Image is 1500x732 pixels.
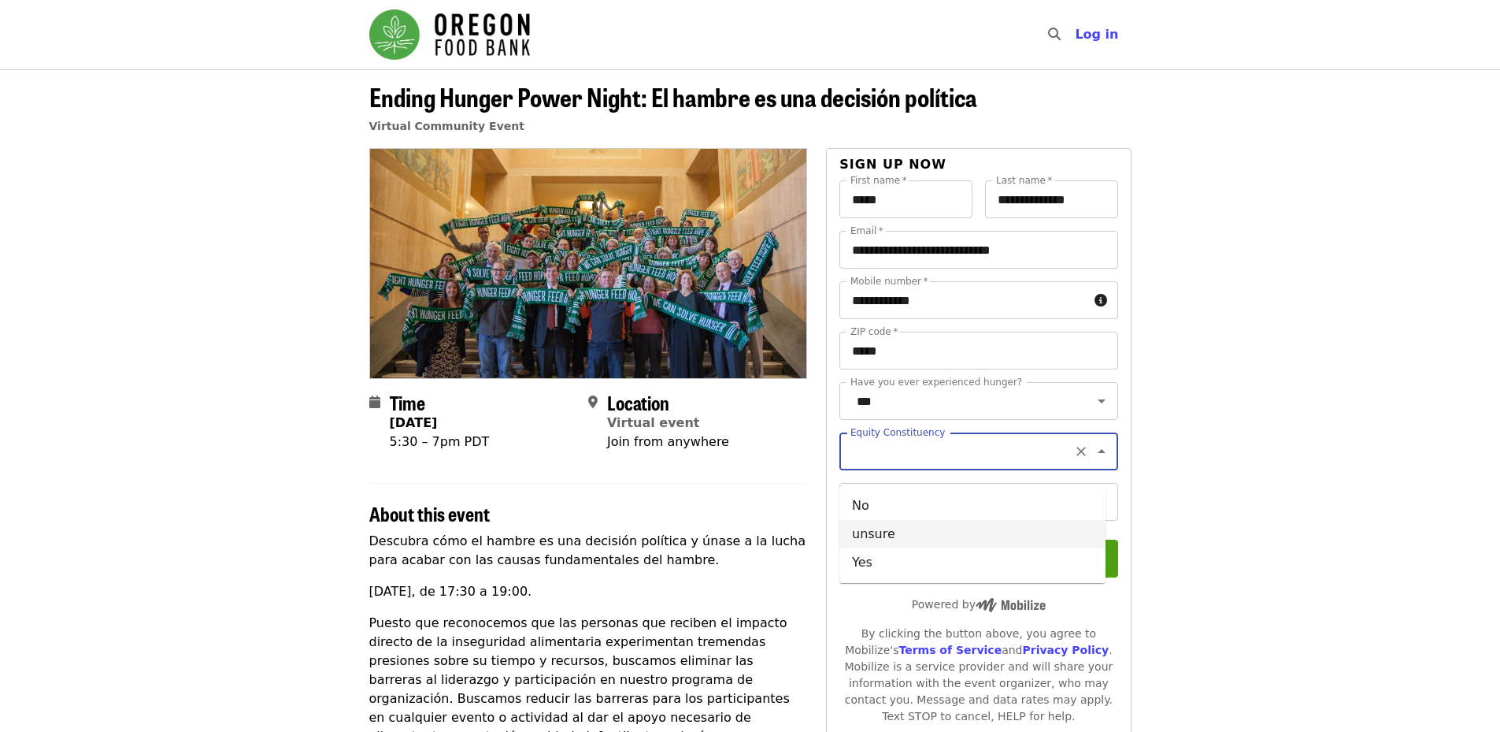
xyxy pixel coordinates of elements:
[850,377,1022,387] label: Have you ever experienced hunger?
[839,626,1117,725] div: By clicking the button above, you agree to Mobilize's and . Mobilize is a service provider and wi...
[1070,16,1083,54] input: Search
[607,388,669,416] span: Location
[607,434,729,449] span: Join from anywhere
[976,598,1046,612] img: Powered by Mobilize
[369,78,977,115] span: Ending Hunger Power Night: El hambre es una decisión política
[369,9,530,60] img: Oregon Food Bank - Home
[839,180,972,218] input: First name
[839,548,1106,577] li: Yes
[839,520,1106,548] li: unsure
[369,532,808,570] p: Descubra cómo el hambre es una decisión política y únase a la lucha para acabar con las causas fu...
[996,176,1052,185] label: Last name
[369,582,808,601] p: [DATE], de 17:30 a 19:00.
[839,281,1087,319] input: Mobile number
[839,157,946,172] span: Sign up now
[985,180,1118,218] input: Last name
[839,231,1117,269] input: Email
[850,277,928,286] label: Mobile number
[850,176,907,185] label: First name
[370,149,807,377] img: Ending Hunger Power Night: El hambre es una decisión política organized by Oregon Food Bank
[369,500,490,527] span: About this event
[850,226,883,236] label: Email
[1091,390,1113,412] button: Open
[390,433,490,451] div: 5:30 – 7pm PDT
[912,598,1046,611] span: Powered by
[369,120,524,132] a: Virtual Community Event
[839,492,1106,520] li: No
[1062,19,1131,50] button: Log in
[588,395,598,410] i: map-marker-alt icon
[390,415,438,430] strong: [DATE]
[1094,293,1107,308] i: circle-info icon
[1048,27,1061,42] i: search icon
[839,332,1117,370] input: ZIP code
[369,395,380,410] i: calendar icon
[390,388,425,416] span: Time
[898,644,1002,656] a: Terms of Service
[850,428,945,437] label: Equity Constituency
[1091,440,1113,463] button: Close
[1022,644,1109,656] a: Privacy Policy
[1075,27,1118,42] span: Log in
[850,327,898,336] label: ZIP code
[607,415,700,430] a: Virtual event
[1070,440,1092,463] button: Clear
